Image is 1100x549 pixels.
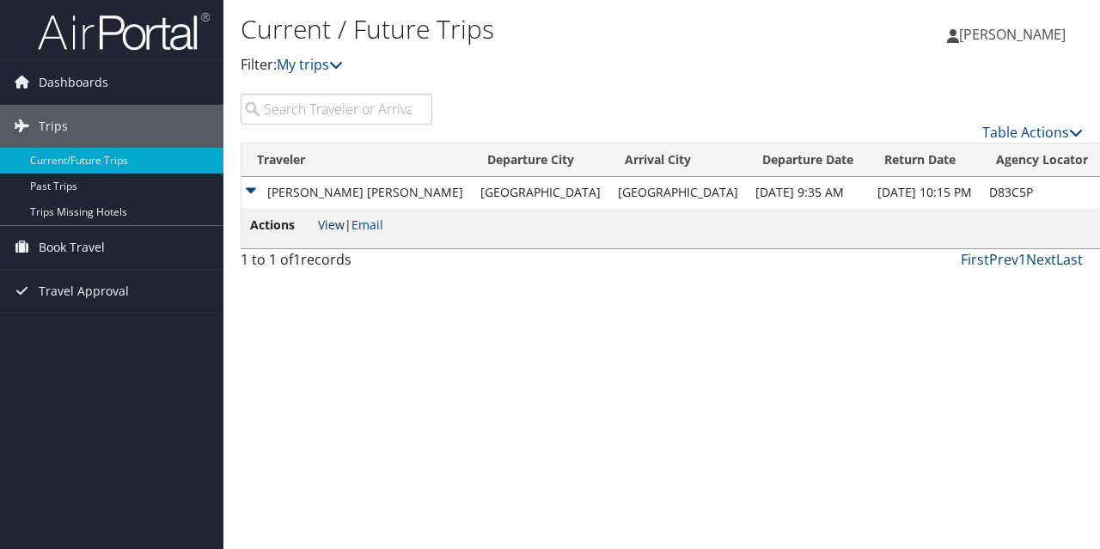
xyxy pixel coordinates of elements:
a: [PERSON_NAME] [947,9,1083,60]
th: Arrival City: activate to sort column ascending [609,143,747,177]
span: [PERSON_NAME] [959,25,1066,44]
a: Table Actions [982,123,1083,142]
td: [GEOGRAPHIC_DATA] [472,177,609,208]
a: Prev [989,250,1018,269]
td: [GEOGRAPHIC_DATA] [609,177,747,208]
span: Travel Approval [39,270,129,313]
th: Traveler: activate to sort column ascending [241,143,472,177]
a: 1 [1018,250,1026,269]
img: airportal-logo.png [38,11,210,52]
span: | [318,217,383,233]
a: First [961,250,989,269]
a: Next [1026,250,1056,269]
input: Search Traveler or Arrival City [241,94,432,125]
span: 1 [293,250,301,269]
th: Departure Date: activate to sort column descending [747,143,869,177]
p: Filter: [241,54,802,76]
span: Book Travel [39,226,105,269]
span: Dashboards [39,61,108,104]
a: Last [1056,250,1083,269]
a: Email [351,217,383,233]
span: Actions [250,216,315,235]
a: My trips [277,55,343,74]
td: [DATE] 9:35 AM [747,177,869,208]
th: Departure City: activate to sort column ascending [472,143,609,177]
td: [DATE] 10:15 PM [869,177,981,208]
div: 1 to 1 of records [241,249,432,278]
td: [PERSON_NAME] [PERSON_NAME] [241,177,472,208]
th: Return Date: activate to sort column ascending [869,143,981,177]
a: View [318,217,345,233]
h1: Current / Future Trips [241,11,802,47]
span: Trips [39,105,68,148]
